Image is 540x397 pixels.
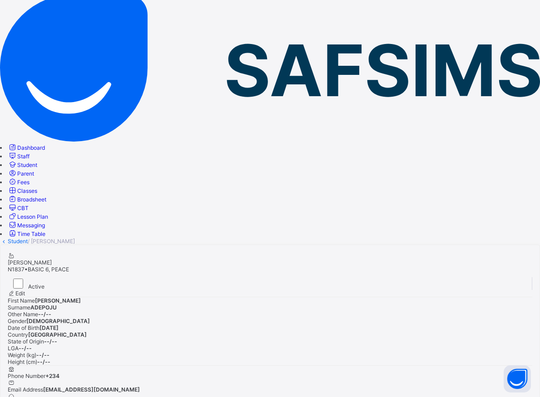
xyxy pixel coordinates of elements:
a: Time Table [8,230,45,237]
div: • [8,266,532,273]
span: [DEMOGRAPHIC_DATA] [26,318,90,324]
a: Parent [8,170,34,177]
span: Staff [17,153,30,160]
span: N1837 [8,266,25,273]
a: Lesson Plan [8,213,48,220]
span: Parent [17,170,34,177]
span: Phone Number [8,372,45,379]
span: Lesson Plan [17,213,48,220]
span: Gender [8,318,26,324]
span: --/-- [37,358,50,365]
span: Active [28,283,45,290]
a: Fees [8,179,30,186]
a: Student [8,162,37,168]
span: Weight (kg) [8,352,36,358]
span: / [PERSON_NAME] [28,238,75,245]
span: --/-- [38,311,51,318]
span: Height (cm) [8,358,37,365]
span: LGA [8,345,19,352]
span: CBT [17,205,29,211]
a: Dashboard [8,144,45,151]
span: Classes [17,187,37,194]
span: [GEOGRAPHIC_DATA] [28,331,87,338]
span: [PERSON_NAME] [35,297,81,304]
span: Time Table [17,230,45,237]
a: Student [8,238,28,245]
span: First Name [8,297,35,304]
span: +234 [45,372,59,379]
span: Fees [17,179,30,186]
span: --/-- [44,338,57,345]
span: [EMAIL_ADDRESS][DOMAIN_NAME] [43,386,140,393]
a: Broadsheet [8,196,46,203]
span: --/-- [19,345,32,352]
span: Email Address [8,386,43,393]
a: Staff [8,153,30,160]
a: Messaging [8,222,45,229]
span: BASIC 6, PEACE [28,266,69,273]
span: Date of Birth [8,324,40,331]
span: [PERSON_NAME] [8,259,52,266]
span: Other Name [8,311,38,318]
a: CBT [8,205,29,211]
a: Classes [8,187,37,194]
span: Surname [8,304,30,311]
span: Broadsheet [17,196,46,203]
span: Edit [15,290,25,297]
span: State of Origin [8,338,44,345]
span: --/-- [36,352,50,358]
span: Messaging [17,222,45,229]
button: Open asap [504,365,531,392]
span: Dashboard [17,144,45,151]
span: Country [8,331,28,338]
span: [DATE] [40,324,59,331]
span: ADEPOJU [30,304,57,311]
span: Student [17,162,37,168]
